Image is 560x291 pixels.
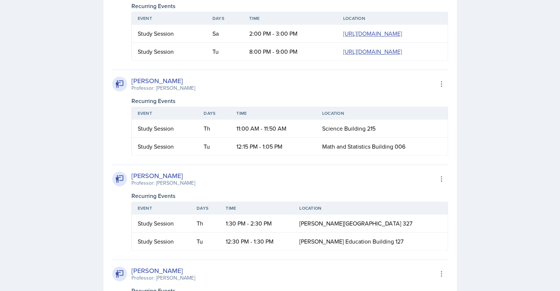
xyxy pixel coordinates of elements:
[138,29,201,38] div: Study Session
[131,274,195,282] div: Professor: [PERSON_NAME]
[220,214,293,233] td: 1:30 PM - 2:30 PM
[207,12,243,25] th: Days
[337,12,448,25] th: Location
[198,138,230,155] td: Tu
[198,107,230,120] th: Days
[207,25,243,43] td: Sa
[343,29,402,38] a: [URL][DOMAIN_NAME]
[220,233,293,250] td: 12:30 PM - 1:30 PM
[131,266,195,276] div: [PERSON_NAME]
[138,142,192,151] div: Study Session
[132,12,207,25] th: Event
[299,219,412,227] span: [PERSON_NAME][GEOGRAPHIC_DATA] 327
[322,124,376,132] span: Science Building 215
[230,107,316,120] th: Time
[191,214,220,233] td: Th
[191,233,220,250] td: Tu
[132,107,198,120] th: Event
[220,202,293,214] th: Time
[131,191,448,200] div: Recurring Events
[131,1,448,10] div: Recurring Events
[299,237,404,245] span: [PERSON_NAME] Education Building 127
[138,47,201,56] div: Study Session
[132,202,191,214] th: Event
[191,202,220,214] th: Days
[343,47,402,56] a: [URL][DOMAIN_NAME]
[138,124,192,133] div: Study Session
[131,96,448,105] div: Recurring Events
[131,179,195,187] div: Professor: [PERSON_NAME]
[230,138,316,155] td: 12:15 PM - 1:05 PM
[243,12,337,25] th: Time
[322,142,405,150] span: Math and Statistics Building 006
[131,84,195,92] div: Professor: [PERSON_NAME]
[316,107,448,120] th: Location
[198,120,230,138] td: Th
[243,25,337,43] td: 2:00 PM - 3:00 PM
[207,43,243,60] td: Tu
[138,237,185,246] div: Study Session
[138,219,185,228] div: Study Session
[131,76,195,86] div: [PERSON_NAME]
[243,43,337,60] td: 8:00 PM - 9:00 PM
[293,202,447,214] th: Location
[230,120,316,138] td: 11:00 AM - 11:50 AM
[131,171,195,181] div: [PERSON_NAME]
